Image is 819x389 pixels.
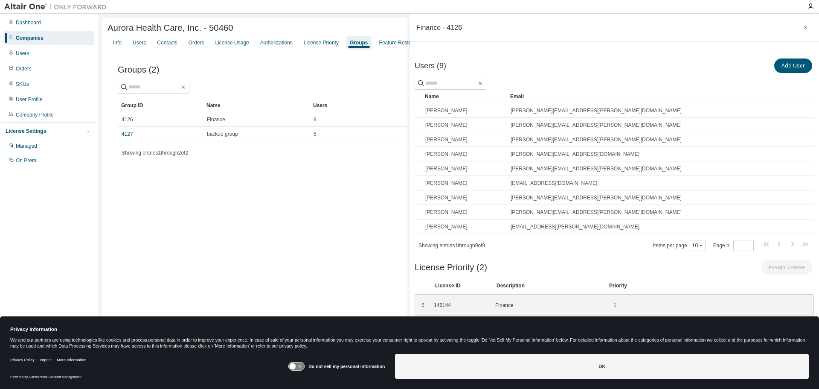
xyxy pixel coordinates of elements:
div: Finance - 4126 [416,24,462,31]
div: SKUs [16,81,29,88]
span: 5 [314,131,317,137]
span: [PERSON_NAME][EMAIL_ADDRESS][PERSON_NAME][DOMAIN_NAME] [511,122,682,129]
button: 10 [692,242,703,249]
div: Groups [350,39,368,46]
a: 4127 [122,131,133,137]
div: Name [206,99,306,112]
div: Companies [16,35,44,41]
span: [PERSON_NAME] [425,122,468,129]
div: Users [313,99,775,112]
div: Authorizations [260,39,293,46]
div: Orders [189,39,204,46]
div: Group ID [121,99,200,112]
button: Assign License [761,260,812,275]
div: Feature Restrictions [379,39,425,46]
span: [PERSON_NAME] [425,209,468,216]
div: On Prem [16,157,36,164]
span: License Priority (2) [415,263,487,272]
div: License Priority [304,39,339,46]
div: ⠿ [420,302,425,309]
span: Finance [207,116,225,123]
span: Aurora Health Care, Inc. - 50460 [107,23,233,33]
span: [PERSON_NAME] [425,180,468,187]
span: [EMAIL_ADDRESS][DOMAIN_NAME] [511,180,597,187]
span: Users (9) [415,61,446,70]
span: Items per page [653,240,706,251]
span: [PERSON_NAME] [425,165,468,172]
div: Users [16,50,29,57]
button: Add User [774,58,812,73]
span: [PERSON_NAME][EMAIL_ADDRESS][DOMAIN_NAME] [511,151,639,158]
div: Priority [609,282,627,289]
div: Info [113,39,122,46]
div: Dashboard [16,19,41,26]
span: 9 [314,116,317,123]
span: Showing entries 1 through 9 of 9 [418,243,485,249]
a: 4126 [122,116,133,123]
span: [PERSON_NAME][EMAIL_ADDRESS][PERSON_NAME][DOMAIN_NAME] [511,136,682,143]
span: [PERSON_NAME][EMAIL_ADDRESS][PERSON_NAME][DOMAIN_NAME] [511,209,682,216]
div: 146144 [434,302,485,309]
span: [EMAIL_ADDRESS][PERSON_NAME][DOMAIN_NAME] [511,223,639,230]
div: Finance [495,302,598,309]
img: Altair One [4,3,111,11]
span: [PERSON_NAME] [425,107,468,114]
span: [PERSON_NAME] [425,136,468,143]
span: [PERSON_NAME] [425,194,468,201]
div: Name [425,90,503,103]
div: Orders [16,65,32,72]
span: Groups (2) [118,65,159,75]
div: License Usage [215,39,249,46]
span: Page n. [713,240,754,251]
div: License ID [435,282,486,289]
span: Showing entries 1 through 2 of 2 [122,150,188,156]
div: Description [497,282,599,289]
span: backup group [207,131,238,137]
span: [PERSON_NAME][EMAIL_ADDRESS][PERSON_NAME][DOMAIN_NAME] [511,107,682,114]
span: [PERSON_NAME] [425,223,468,230]
div: Managed [16,143,37,149]
div: Company Profile [16,111,54,118]
div: Users [133,39,146,46]
span: [PERSON_NAME][EMAIL_ADDRESS][PERSON_NAME][DOMAIN_NAME] [511,194,682,201]
div: Email [510,90,788,103]
span: [PERSON_NAME][EMAIL_ADDRESS][PERSON_NAME][DOMAIN_NAME] [511,165,682,172]
div: Contacts [157,39,177,46]
div: License Settings [6,128,46,135]
div: User Profile [16,96,43,103]
span: [PERSON_NAME] [425,151,468,158]
div: 1 [608,302,616,309]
